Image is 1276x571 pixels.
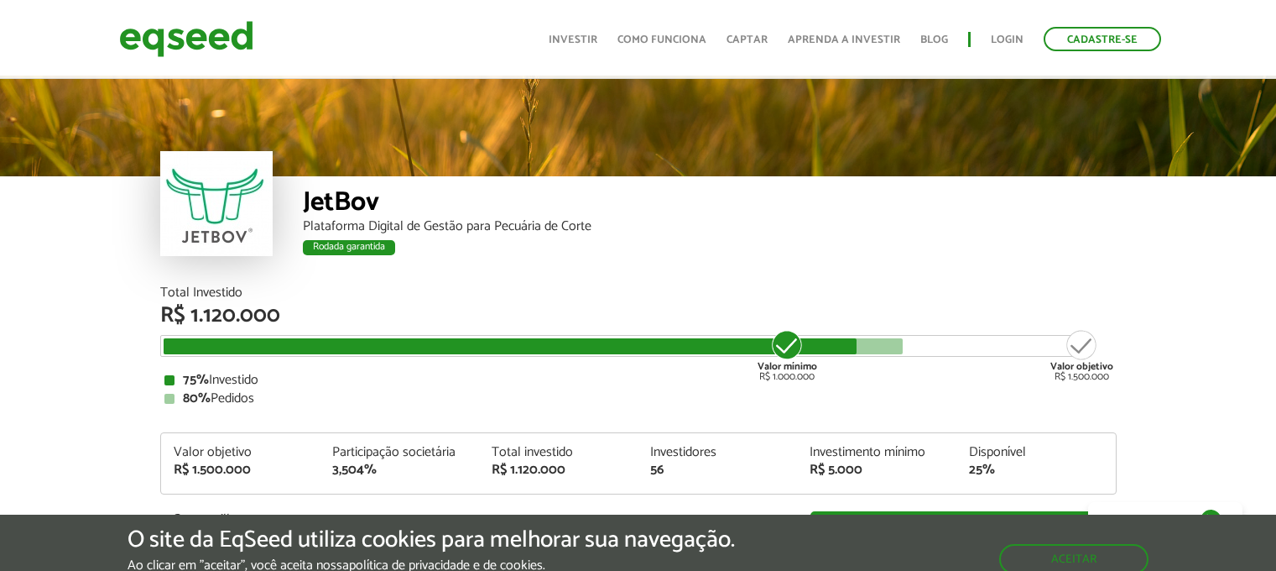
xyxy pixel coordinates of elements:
[164,374,1112,387] div: Investido
[920,34,948,45] a: Blog
[617,34,706,45] a: Como funciona
[969,464,1103,477] div: 25%
[164,392,1112,406] div: Pedidos
[303,220,1117,233] div: Plataforma Digital de Gestão para Pecuária de Corte
[650,446,784,459] div: Investidores
[183,369,209,391] strong: 75%
[492,464,626,477] div: R$ 1.120.000
[1044,27,1161,51] a: Cadastre-se
[174,446,308,459] div: Valor objetivo
[303,240,395,255] div: Rodada garantida
[160,305,1117,327] div: R$ 1.120.000
[810,464,944,477] div: R$ 5.000
[650,464,784,477] div: 56
[549,34,597,45] a: Investir
[119,17,253,61] img: EqSeed
[492,446,626,459] div: Total investido
[128,527,735,553] h5: O site da EqSeed utiliza cookies para melhorar sua navegação.
[969,446,1103,459] div: Disponível
[332,446,466,459] div: Participação societária
[1088,502,1242,537] a: Fale conosco
[756,328,819,382] div: R$ 1.000.000
[727,34,768,45] a: Captar
[810,446,944,459] div: Investimento mínimo
[174,464,308,477] div: R$ 1.500.000
[1050,359,1113,375] strong: Valor objetivo
[788,34,900,45] a: Aprenda a investir
[303,189,1117,220] div: JetBov
[160,286,1117,300] div: Total Investido
[758,359,817,375] strong: Valor mínimo
[991,34,1023,45] a: Login
[173,511,785,527] p: Compartilhar:
[332,464,466,477] div: 3,504%
[183,387,211,410] strong: 80%
[1050,328,1113,382] div: R$ 1.500.000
